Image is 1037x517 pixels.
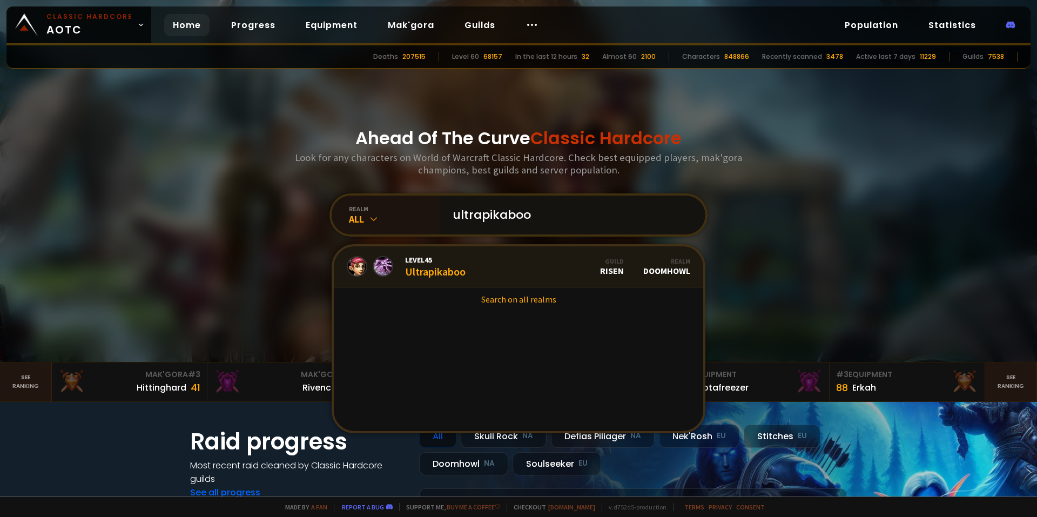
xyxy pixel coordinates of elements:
div: 207515 [402,52,426,62]
small: EU [717,431,726,441]
div: Realm [643,257,690,265]
h1: Ahead Of The Curve [355,125,682,151]
a: [DOMAIN_NAME] [548,503,595,511]
div: Rivench [302,381,336,394]
div: 7538 [988,52,1004,62]
a: Buy me a coffee [447,503,500,511]
div: 3478 [826,52,843,62]
small: NA [484,458,495,469]
small: NA [630,431,641,441]
a: Report a bug [342,503,384,511]
div: Equipment [836,369,978,380]
div: Recently scanned [762,52,822,62]
div: Equipment [681,369,823,380]
div: Level 60 [452,52,479,62]
span: Support me, [399,503,500,511]
div: Nek'Rosh [659,425,739,448]
a: Guilds [456,14,504,36]
div: Stitches [744,425,820,448]
div: Mak'Gora [58,369,200,380]
small: EU [578,458,588,469]
div: Notafreezer [697,381,749,394]
small: EU [798,431,807,441]
div: Erkah [852,381,876,394]
div: Doomhowl [643,257,690,276]
a: #3Equipment88Erkah [830,362,985,401]
div: All [349,213,440,225]
div: 68157 [483,52,502,62]
div: All [419,425,456,448]
div: realm [349,205,440,213]
div: Doomhowl [419,452,508,475]
div: Ultrapikaboo [405,255,466,278]
a: #2Equipment88Notafreezer [674,362,830,401]
div: Defias Pillager [551,425,655,448]
div: Deaths [373,52,398,62]
small: Classic Hardcore [46,12,133,22]
small: NA [522,431,533,441]
span: # 3 [188,369,200,380]
h4: Most recent raid cleaned by Classic Hardcore guilds [190,459,406,486]
a: Mak'Gora#2Rivench100 [207,362,363,401]
span: # 3 [836,369,849,380]
span: AOTC [46,12,133,38]
a: Population [836,14,907,36]
span: Checkout [507,503,595,511]
div: In the last 12 hours [515,52,577,62]
div: 41 [191,380,200,395]
input: Search a character... [446,196,692,234]
div: Skull Rock [461,425,547,448]
a: Seeranking [985,362,1037,401]
div: Guild [600,257,624,265]
span: Classic Hardcore [530,126,682,150]
div: 11229 [920,52,936,62]
span: Made by [279,503,327,511]
a: Equipment [297,14,366,36]
h1: Raid progress [190,425,406,459]
a: a fan [311,503,327,511]
div: Guilds [962,52,984,62]
div: 32 [582,52,589,62]
div: 88 [836,380,848,395]
div: 848866 [724,52,749,62]
a: Search on all realms [334,287,703,311]
div: Mak'Gora [214,369,356,380]
a: Progress [223,14,284,36]
span: v. d752d5 - production [602,503,666,511]
a: Terms [684,503,704,511]
a: Classic HardcoreAOTC [6,6,151,43]
a: Home [164,14,210,36]
a: Privacy [709,503,732,511]
a: Consent [736,503,765,511]
a: Mak'gora [379,14,443,36]
div: Soulseeker [513,452,601,475]
a: Mak'Gora#3Hittinghard41 [52,362,207,401]
div: 2100 [641,52,656,62]
a: Level45UltrapikabooGuildRisenRealmDoomhowl [334,246,703,287]
h3: Look for any characters on World of Warcraft Classic Hardcore. Check best equipped players, mak'g... [291,151,746,176]
div: Risen [600,257,624,276]
span: Level 45 [405,255,466,265]
a: Statistics [920,14,985,36]
a: [DATE]zgpetri on godDefias Pillager8 /90 [419,488,847,517]
div: Characters [682,52,720,62]
a: See all progress [190,486,260,499]
div: Almost 60 [602,52,637,62]
div: Active last 7 days [856,52,915,62]
div: Hittinghard [137,381,186,394]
